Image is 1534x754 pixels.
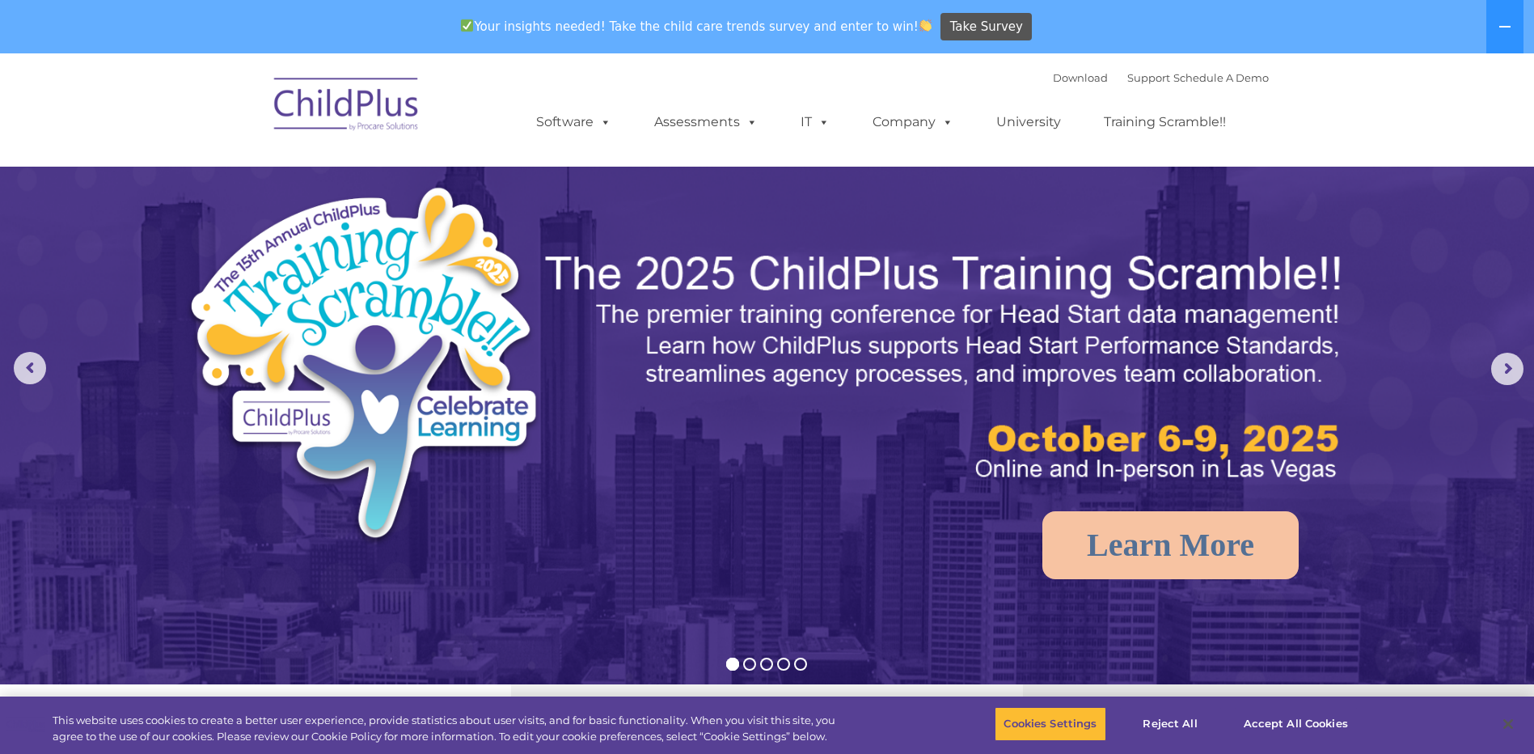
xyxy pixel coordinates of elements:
div: This website uses cookies to create a better user experience, provide statistics about user visit... [53,713,843,744]
span: Phone number [225,173,294,185]
a: IT [784,106,846,138]
a: Software [520,106,628,138]
button: Close [1490,706,1526,742]
a: Download [1053,71,1108,84]
img: 👏 [919,19,932,32]
img: ChildPlus by Procare Solutions [266,66,428,147]
button: Cookies Settings [995,707,1105,741]
a: Schedule A Demo [1173,71,1269,84]
img: ✅ [461,19,473,32]
a: Support [1127,71,1170,84]
a: Learn More [1042,511,1299,579]
span: Take Survey [950,13,1023,41]
a: Take Survey [940,13,1032,41]
a: Training Scramble!! [1088,106,1242,138]
span: Last name [225,107,274,119]
button: Accept All Cookies [1235,707,1357,741]
a: University [980,106,1077,138]
font: | [1053,71,1269,84]
span: Your insights needed! Take the child care trends survey and enter to win! [454,11,939,42]
a: Company [856,106,970,138]
button: Reject All [1120,707,1221,741]
a: Assessments [638,106,774,138]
